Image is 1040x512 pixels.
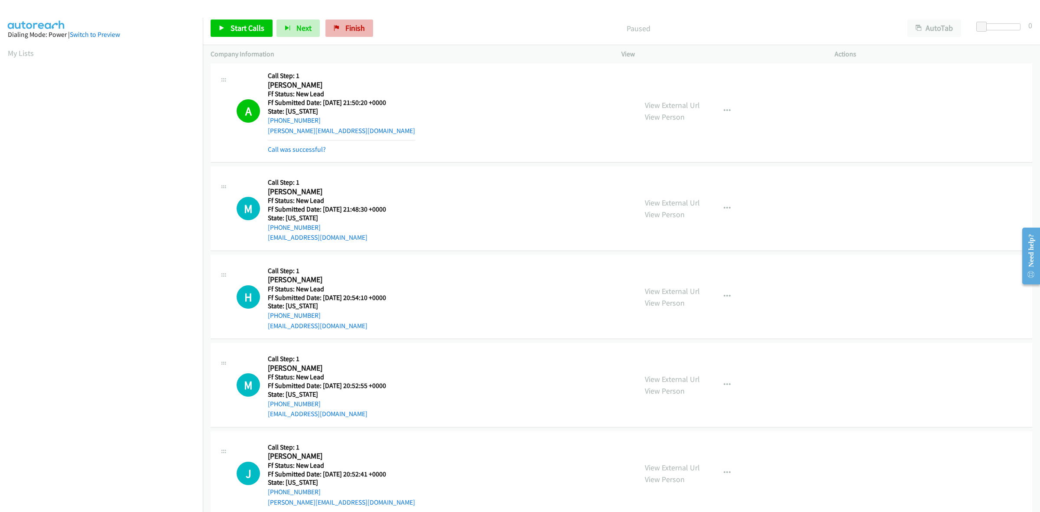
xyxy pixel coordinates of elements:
[268,98,415,107] h5: Ff Submitted Date: [DATE] 21:50:20 +0000
[237,462,260,485] h1: J
[268,127,415,135] a: [PERSON_NAME][EMAIL_ADDRESS][DOMAIN_NAME]
[268,178,386,187] h5: Call Step: 1
[268,223,321,232] a: [PHONE_NUMBER]
[268,382,386,390] h5: Ff Submitted Date: [DATE] 20:52:55 +0000
[268,294,386,302] h5: Ff Submitted Date: [DATE] 20:54:10 +0000
[268,498,415,506] a: [PERSON_NAME][EMAIL_ADDRESS][DOMAIN_NAME]
[981,23,1020,30] div: Delay between calls (in seconds)
[268,267,386,275] h5: Call Step: 1
[268,196,386,205] h5: Ff Status: New Lead
[237,99,260,123] h1: A
[268,107,415,116] h5: State: [US_STATE]
[237,285,260,309] div: The call is yet to be attempted
[70,30,120,39] a: Switch to Preview
[276,20,320,37] button: Next
[268,311,321,320] a: [PHONE_NUMBER]
[645,374,700,384] a: View External Url
[645,112,685,122] a: View Person
[268,470,415,479] h5: Ff Submitted Date: [DATE] 20:52:41 +0000
[268,355,386,363] h5: Call Step: 1
[268,400,321,408] a: [PHONE_NUMBER]
[237,197,260,220] div: The call is yet to be attempted
[645,474,685,484] a: View Person
[645,463,700,473] a: View External Url
[211,20,273,37] a: Start Calls
[907,20,961,37] button: AutoTab
[268,72,415,80] h5: Call Step: 1
[645,286,700,296] a: View External Url
[8,48,34,58] a: My Lists
[621,49,819,59] p: View
[211,49,606,59] p: Company Information
[231,23,264,33] span: Start Calls
[237,197,260,220] h1: M
[268,488,321,496] a: [PHONE_NUMBER]
[1028,20,1032,31] div: 0
[268,410,367,418] a: [EMAIL_ADDRESS][DOMAIN_NAME]
[268,214,386,222] h5: State: [US_STATE]
[645,386,685,396] a: View Person
[268,390,386,399] h5: State: [US_STATE]
[268,443,415,452] h5: Call Step: 1
[296,23,312,33] span: Next
[237,462,260,485] div: The call is yet to be attempted
[237,285,260,309] h1: H
[268,80,415,90] h2: [PERSON_NAME]
[385,23,892,34] p: Paused
[8,29,195,40] div: Dialing Mode: Power |
[645,209,685,219] a: View Person
[645,100,700,110] a: View External Url
[237,373,260,397] h1: M
[268,275,386,285] h2: [PERSON_NAME]
[268,285,386,294] h5: Ff Status: New Lead
[1015,222,1040,290] iframe: Resource Center
[268,205,386,214] h5: Ff Submitted Date: [DATE] 21:48:30 +0000
[645,198,700,208] a: View External Url
[268,116,321,124] a: [PHONE_NUMBER]
[645,298,685,308] a: View Person
[268,145,326,153] a: Call was successful?
[8,67,203,479] iframe: Dialpad
[835,49,1032,59] p: Actions
[325,20,373,37] a: Finish
[268,478,415,487] h5: State: [US_STATE]
[268,451,415,461] h2: [PERSON_NAME]
[268,302,386,310] h5: State: [US_STATE]
[345,23,365,33] span: Finish
[268,187,386,197] h2: [PERSON_NAME]
[268,461,415,470] h5: Ff Status: New Lead
[268,90,415,98] h5: Ff Status: New Lead
[237,373,260,397] div: The call is yet to be attempted
[268,373,386,382] h5: Ff Status: New Lead
[268,233,367,241] a: [EMAIL_ADDRESS][DOMAIN_NAME]
[268,363,386,373] h2: [PERSON_NAME]
[268,322,367,330] a: [EMAIL_ADDRESS][DOMAIN_NAME]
